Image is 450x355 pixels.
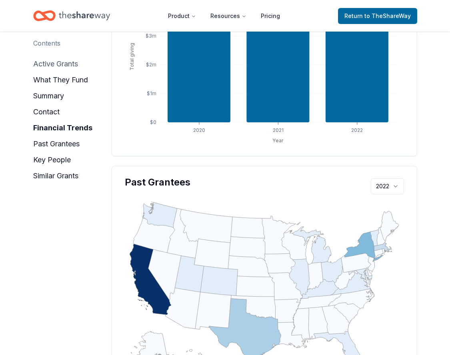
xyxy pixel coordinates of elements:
[272,138,284,144] tspan: Year
[338,8,417,24] a: Returnto TheShareWay
[351,127,363,133] tspan: 2022
[33,138,80,150] button: past grantees
[162,6,286,25] nav: Main
[146,33,156,39] tspan: $3m
[125,176,404,189] div: Past Grantees
[33,170,78,182] button: similar grants
[146,62,156,68] tspan: $2m
[33,106,60,118] button: contact
[33,122,92,134] button: financial trends
[162,8,202,24] button: Product
[33,154,71,166] button: key people
[33,38,60,48] div: Contents
[33,58,78,70] button: active grants
[128,43,134,70] tspan: Total giving
[147,90,156,96] tspan: $1m
[272,127,283,133] tspan: 2021
[344,11,411,21] span: Return
[204,8,253,24] button: Resources
[33,74,88,86] button: what they fund
[254,8,286,24] a: Pricing
[364,12,411,19] span: to TheShareWay
[150,119,156,125] tspan: $0
[33,6,110,25] a: Home
[33,90,64,102] button: summary
[193,127,205,133] tspan: 2020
